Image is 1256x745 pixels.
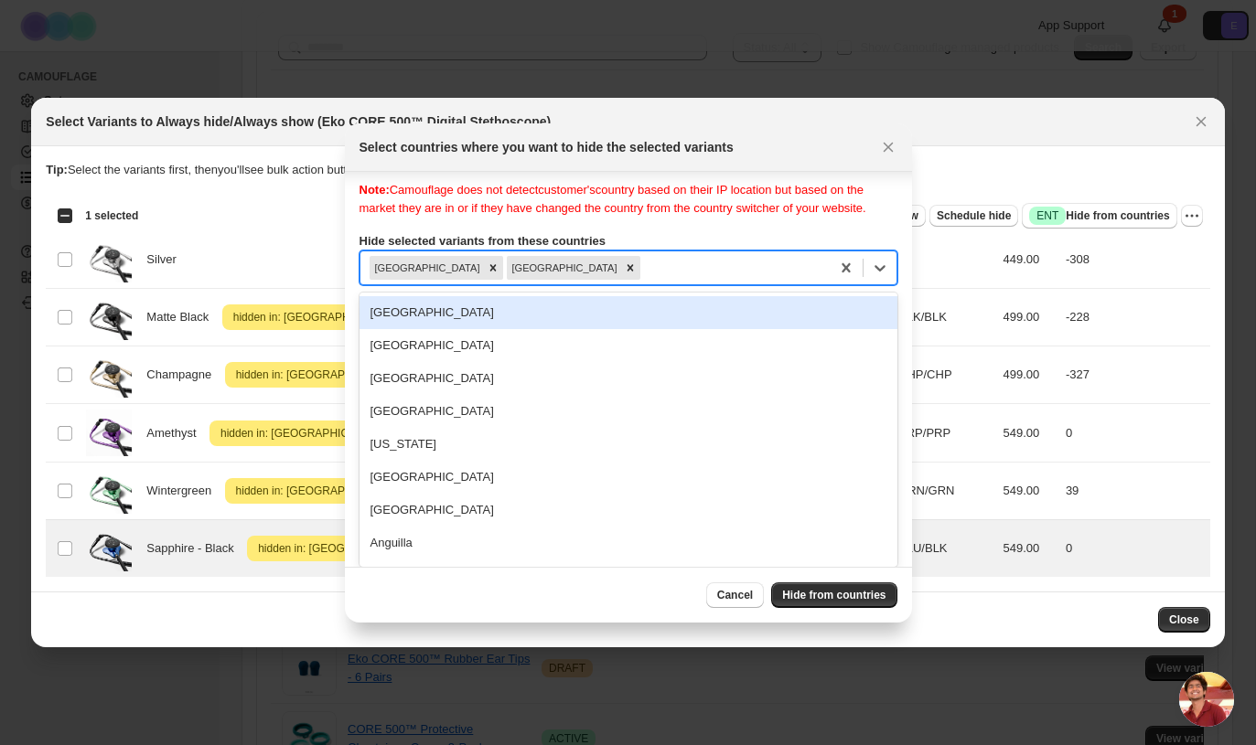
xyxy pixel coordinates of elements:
[360,296,897,329] div: [GEOGRAPHIC_DATA]
[843,404,997,462] td: COR501-PRP/PRP
[254,537,547,559] span: hidden in: [GEOGRAPHIC_DATA]; [GEOGRAPHIC_DATA]
[360,138,734,156] h2: Select countries where you want to hide the selected variants
[146,366,221,384] span: Champagne
[1060,231,1210,289] td: -308
[85,208,138,223] span: 1 selected
[360,428,897,461] div: [US_STATE]
[843,289,997,346] td: COR501-BLK/BLK
[1060,462,1210,519] td: 39
[46,161,1209,179] p: Select the variants first, then you'll see bulk action buttons
[843,462,997,519] td: COR501-GRN/GRN
[1188,109,1214,134] button: Close
[507,256,620,280] div: [GEOGRAPHIC_DATA]
[86,294,132,340] img: Bundle_main-black_listening_2_-min.png
[360,181,897,218] div: Camouflage does not detect customer's country based on their IP location but based on the market ...
[1060,404,1210,462] td: 0
[86,352,132,398] img: Bundle_main-gold_listening_2_-min.png
[1179,672,1234,727] a: Open chat
[232,480,645,502] span: hidden in: [GEOGRAPHIC_DATA]; [GEOGRAPHIC_DATA]; [GEOGRAPHIC_DATA]
[483,256,503,280] div: Remove Canada
[782,588,886,602] span: Hide from countries
[843,346,997,404] td: COR501-CHP/CHP
[146,250,186,269] span: Silver
[360,395,897,428] div: [GEOGRAPHIC_DATA]
[360,362,897,395] div: [GEOGRAPHIC_DATA]
[1060,519,1210,577] td: 0
[86,526,132,571] img: C500-Sapphire-Black-5_2.png
[360,494,897,527] div: [GEOGRAPHIC_DATA]
[937,208,1011,223] span: Schedule hide
[360,559,897,592] div: [GEOGRAPHIC_DATA]
[875,134,901,160] button: Close
[1060,289,1210,346] td: -228
[217,422,510,444] span: hidden in: [GEOGRAPHIC_DATA]; [GEOGRAPHIC_DATA]
[706,582,764,608] button: Cancel
[1060,346,1210,404] td: -327
[998,231,1060,289] td: 449.00
[1181,205,1203,227] button: More actions
[146,308,219,326] span: Matte Black
[929,205,1018,227] button: Schedule hide
[86,468,132,514] img: Bundle_main-gold_listening_1_copy.png
[46,112,551,131] h2: Select Variants to Always hide/Always show (Eko CORE 500™ Digital Stethoscope)
[620,256,640,280] div: Remove United Kingdom
[998,519,1060,577] td: 549.00
[360,527,897,559] div: Anguilla
[146,424,206,442] span: Amethyst
[370,256,483,280] div: [GEOGRAPHIC_DATA]
[360,183,390,197] b: Note:
[998,404,1060,462] td: 549.00
[1036,208,1058,223] span: ENT
[86,237,132,282] img: Bundle_main-silver_listening_2_-min.png
[998,289,1060,346] td: 499.00
[360,461,897,494] div: [GEOGRAPHIC_DATA]
[1029,207,1169,225] span: Hide from countries
[843,231,997,289] td: COR501
[998,462,1060,519] td: 549.00
[771,582,896,608] button: Hide from countries
[1158,607,1210,633] button: Close
[717,588,753,602] span: Cancel
[843,519,997,577] td: COR501-BLU/BLK
[1169,612,1199,627] span: Close
[998,346,1060,404] td: 499.00
[46,163,68,176] strong: Tip:
[232,364,404,386] span: hidden in: [GEOGRAPHIC_DATA]
[230,306,402,328] span: hidden in: [GEOGRAPHIC_DATA]
[360,329,897,362] div: [GEOGRAPHIC_DATA]
[146,539,243,558] span: Sapphire - Black
[146,482,221,500] span: Wintergreen
[360,234,606,248] b: Hide selected variants from these countries
[1022,203,1176,229] button: SuccessENTHide from countries
[850,208,918,223] span: Always show
[86,410,132,455] img: Eko_purple_bundle_image_copy_1_-min.png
